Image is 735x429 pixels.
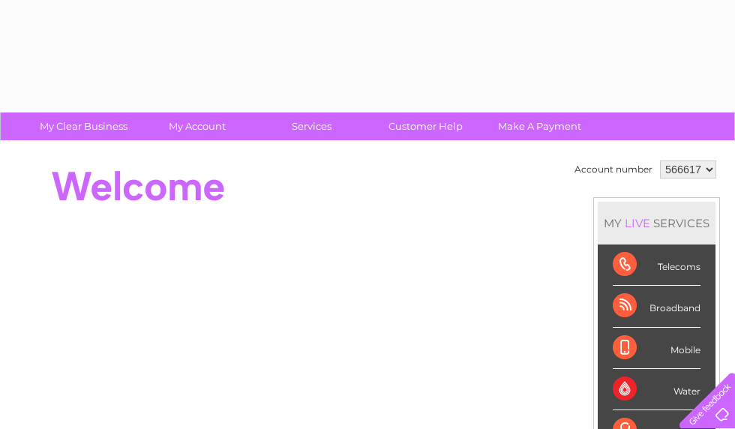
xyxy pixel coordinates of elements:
[250,112,373,140] a: Services
[622,216,653,230] div: LIVE
[136,112,259,140] a: My Account
[613,328,700,369] div: Mobile
[364,112,487,140] a: Customer Help
[571,157,656,182] td: Account number
[22,112,145,140] a: My Clear Business
[613,244,700,286] div: Telecoms
[598,202,715,244] div: MY SERVICES
[613,286,700,327] div: Broadband
[478,112,601,140] a: Make A Payment
[613,369,700,410] div: Water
